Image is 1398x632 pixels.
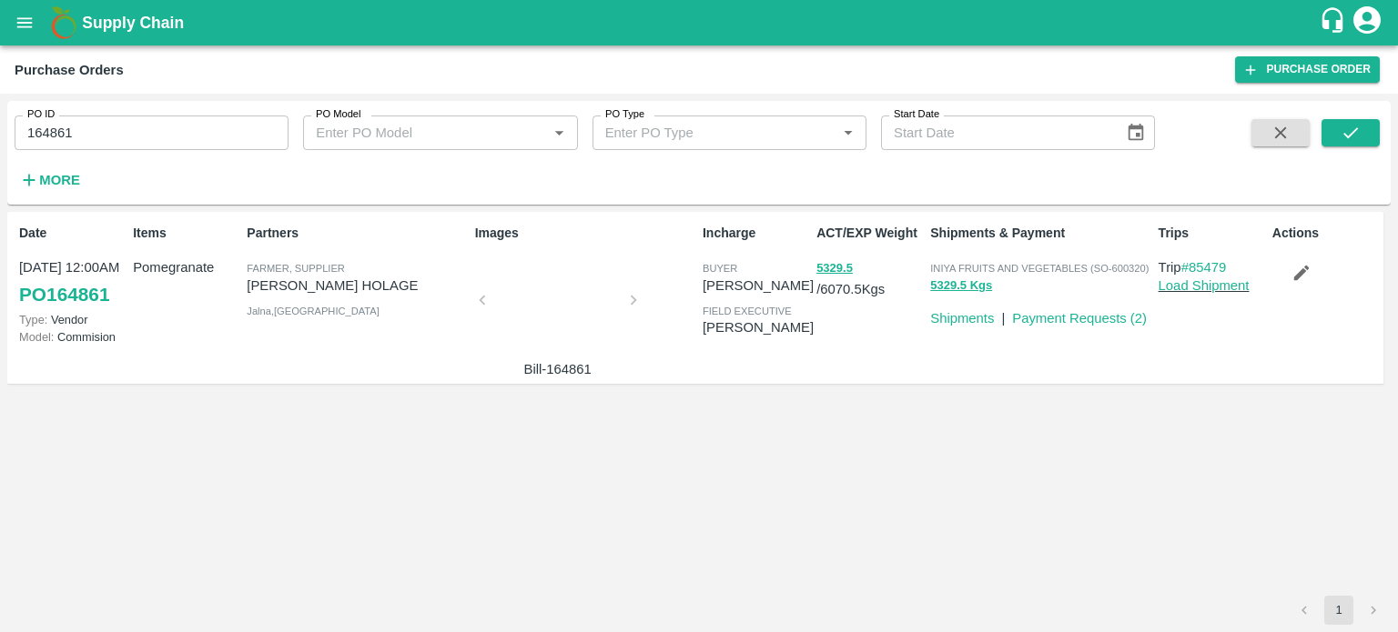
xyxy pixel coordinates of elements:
p: Items [133,224,239,243]
button: More [15,165,85,196]
p: [PERSON_NAME] HOLAGE [247,276,467,296]
p: Vendor [19,311,126,328]
button: 5329.5 [816,258,853,279]
p: [PERSON_NAME] [703,317,814,337]
p: [DATE] 12:00AM [19,257,126,277]
a: #85479 [1181,260,1227,275]
p: Incharge [703,224,809,243]
strong: More [39,173,80,187]
div: | [994,301,1005,328]
label: PO Model [316,107,361,122]
p: Shipments & Payment [930,224,1150,243]
p: Bill-164861 [490,359,626,379]
span: field executive [703,306,792,316]
p: Commision [19,328,126,346]
label: PO ID [27,107,55,122]
p: Trip [1159,257,1265,277]
span: Type: [19,313,47,326]
a: Supply Chain [82,10,1319,35]
button: page 1 [1324,596,1353,625]
button: 5329.5 Kgs [930,276,992,296]
span: Jalna , [GEOGRAPHIC_DATA] [247,306,380,316]
button: Open [836,121,860,145]
button: Choose date [1119,115,1153,150]
button: open drawer [4,2,46,44]
nav: pagination navigation [1287,596,1391,625]
span: Farmer, Supplier [247,263,345,274]
div: customer-support [1319,6,1351,39]
p: Partners [247,224,467,243]
p: Pomegranate [133,257,239,277]
span: Model: [19,330,54,344]
p: [PERSON_NAME] [703,276,814,296]
label: PO Type [605,107,644,122]
p: Date [19,224,126,243]
div: account of current user [1351,4,1383,42]
span: INIYA FRUITS AND VEGETABLES (SO-600320) [930,263,1149,274]
img: logo [46,5,82,41]
p: Actions [1272,224,1379,243]
p: ACT/EXP Weight [816,224,923,243]
input: Start Date [881,115,1111,150]
a: Shipments [930,311,994,326]
label: Start Date [894,107,939,122]
p: Images [475,224,695,243]
input: Enter PO Type [598,121,807,145]
span: buyer [703,263,737,274]
button: Open [547,121,571,145]
a: Payment Requests (2) [1012,311,1147,326]
a: Purchase Order [1235,56,1380,83]
a: Load Shipment [1159,278,1250,293]
input: Enter PO Model [309,121,518,145]
a: PO164861 [19,278,109,311]
b: Supply Chain [82,14,184,32]
div: Purchase Orders [15,58,124,82]
p: Trips [1159,224,1265,243]
p: / 6070.5 Kgs [816,257,923,299]
input: Enter PO ID [15,115,289,150]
